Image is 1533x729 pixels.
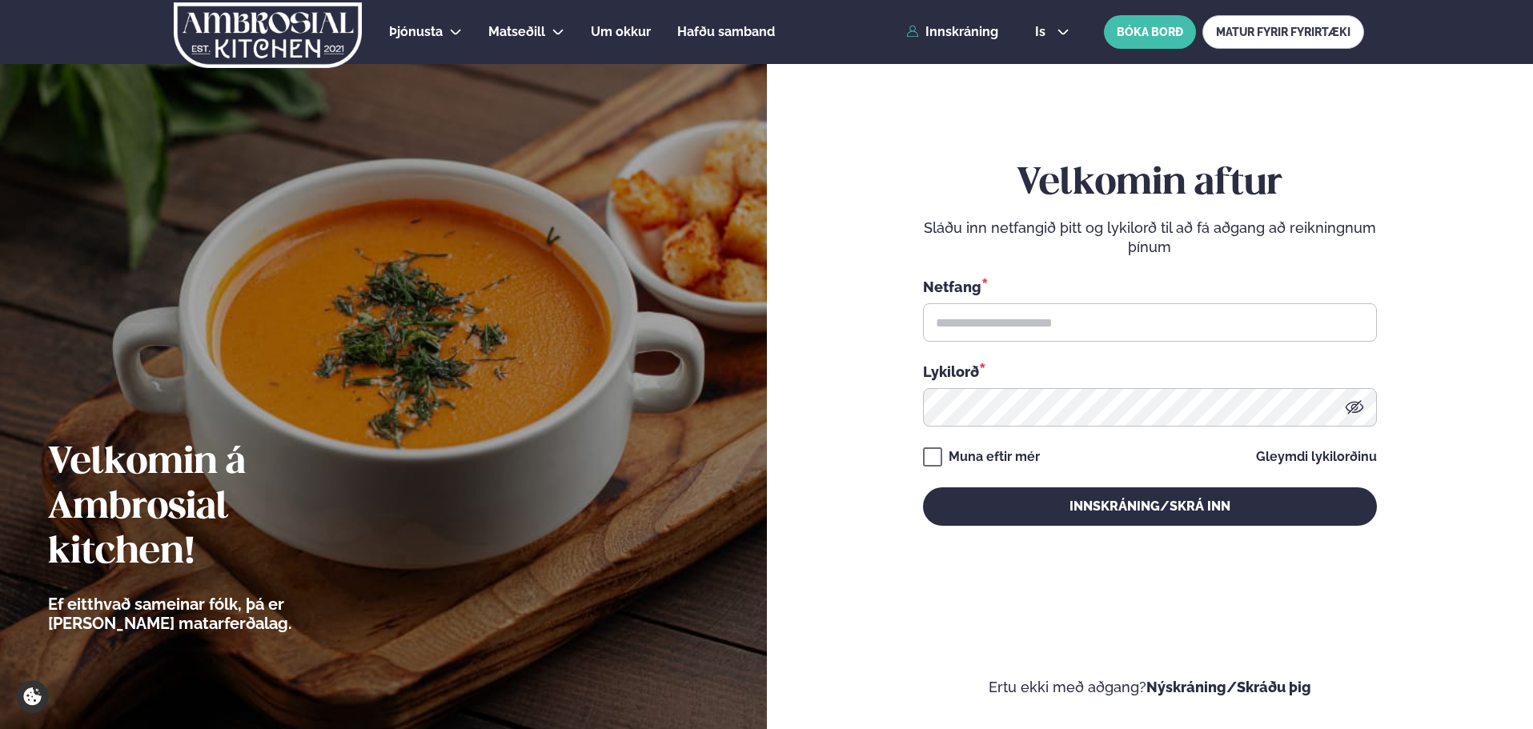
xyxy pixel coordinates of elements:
[488,22,545,42] a: Matseðill
[923,361,1377,382] div: Lykilorð
[815,678,1486,697] p: Ertu ekki með aðgang?
[1202,15,1364,49] a: MATUR FYRIR FYRIRTÆKI
[923,218,1377,257] p: Sláðu inn netfangið þitt og lykilorð til að fá aðgang að reikningnum þínum
[488,24,545,39] span: Matseðill
[1146,679,1311,695] a: Nýskráning/Skráðu þig
[48,441,380,575] h2: Velkomin á Ambrosial kitchen!
[677,24,775,39] span: Hafðu samband
[591,24,651,39] span: Um okkur
[906,25,998,39] a: Innskráning
[1035,26,1050,38] span: is
[48,595,380,633] p: Ef eitthvað sameinar fólk, þá er [PERSON_NAME] matarferðalag.
[923,487,1377,526] button: Innskráning/Skrá inn
[591,22,651,42] a: Um okkur
[923,276,1377,297] div: Netfang
[389,22,443,42] a: Þjónusta
[1022,26,1082,38] button: is
[172,2,363,68] img: logo
[923,162,1377,206] h2: Velkomin aftur
[16,680,49,713] a: Cookie settings
[1256,451,1377,463] a: Gleymdi lykilorðinu
[1104,15,1196,49] button: BÓKA BORÐ
[677,22,775,42] a: Hafðu samband
[389,24,443,39] span: Þjónusta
